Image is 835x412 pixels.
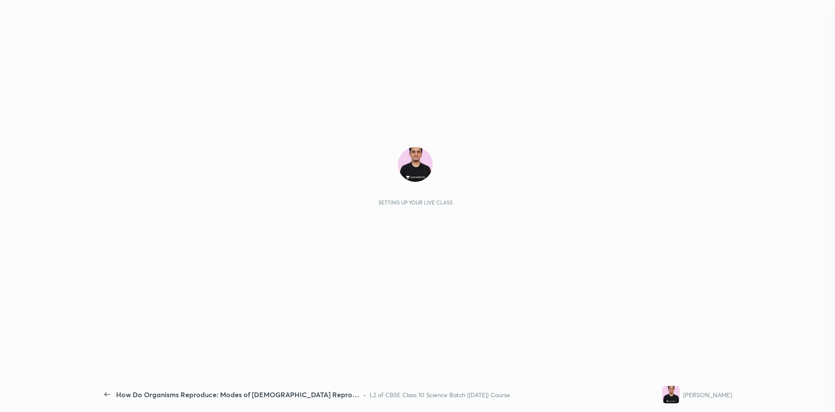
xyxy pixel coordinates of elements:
[370,390,510,399] div: L2 of CBSE Class 10 Science Batch ([DATE]) Course
[363,390,366,399] div: •
[398,147,433,182] img: 3f984c270fec4109a57ddb5a4f02100d.jpg
[378,199,453,206] div: Setting up your live class
[683,390,732,399] div: [PERSON_NAME]
[662,386,680,403] img: 3f984c270fec4109a57ddb5a4f02100d.jpg
[116,389,360,400] div: How Do Organisms Reproduce: Modes of [DEMOGRAPHIC_DATA] Reproductio (I)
